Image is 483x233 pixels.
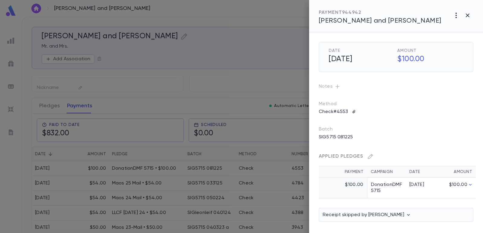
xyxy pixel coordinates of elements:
[367,166,406,178] th: Campaign
[409,182,432,188] div: [DATE]
[319,166,367,178] th: Payment
[315,132,357,142] p: SIG5715 081225
[323,212,411,218] p: Receipt skipped by [PERSON_NAME]
[319,17,441,24] span: [PERSON_NAME] and [PERSON_NAME]
[319,178,367,198] td: $100.00
[319,82,473,91] p: Notes
[319,126,473,132] p: Batch
[436,178,476,198] td: $100.00
[329,48,395,53] span: Date
[319,10,441,16] div: PAYMENT 944942
[397,48,463,53] span: Amount
[319,101,349,107] p: Method
[406,166,436,178] th: Date
[319,154,363,159] span: Applied Pledges
[436,166,476,178] th: Amount
[315,107,352,117] p: Check #4553
[367,178,406,198] td: DonationDMF 5715
[325,53,395,66] h5: [DATE]
[394,53,463,66] h5: $100.00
